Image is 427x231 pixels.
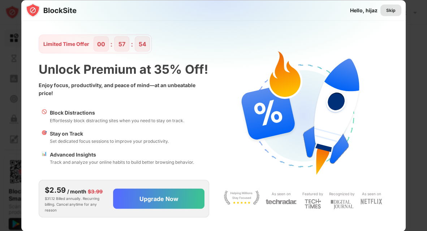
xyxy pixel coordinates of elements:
div: Set dedicated focus sessions to improve your productivity. [50,138,169,145]
div: Featured by [302,190,323,197]
div: / month [67,187,86,195]
div: Advanced Insights [50,150,194,158]
div: As seen on [272,190,291,197]
img: light-netflix.svg [361,199,382,205]
img: light-techtimes.svg [305,199,321,209]
img: light-stay-focus.svg [224,190,260,205]
img: light-digital-journal.svg [331,199,354,211]
div: $31.12 Billed annually. Recurring billing. Cancel anytime for any reason [45,185,107,213]
div: Recognized by [329,190,355,197]
div: 🎯 [42,130,47,145]
div: Track and analyze your online habits to build better browsing behavior. [50,159,194,166]
div: 📊 [42,150,47,166]
div: $2.59 [45,185,66,196]
div: Upgrade Now [139,195,178,202]
img: light-techradar.svg [266,199,297,205]
div: As seen on [362,190,381,197]
div: Skip [386,7,396,14]
div: $3.99 [88,187,103,195]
